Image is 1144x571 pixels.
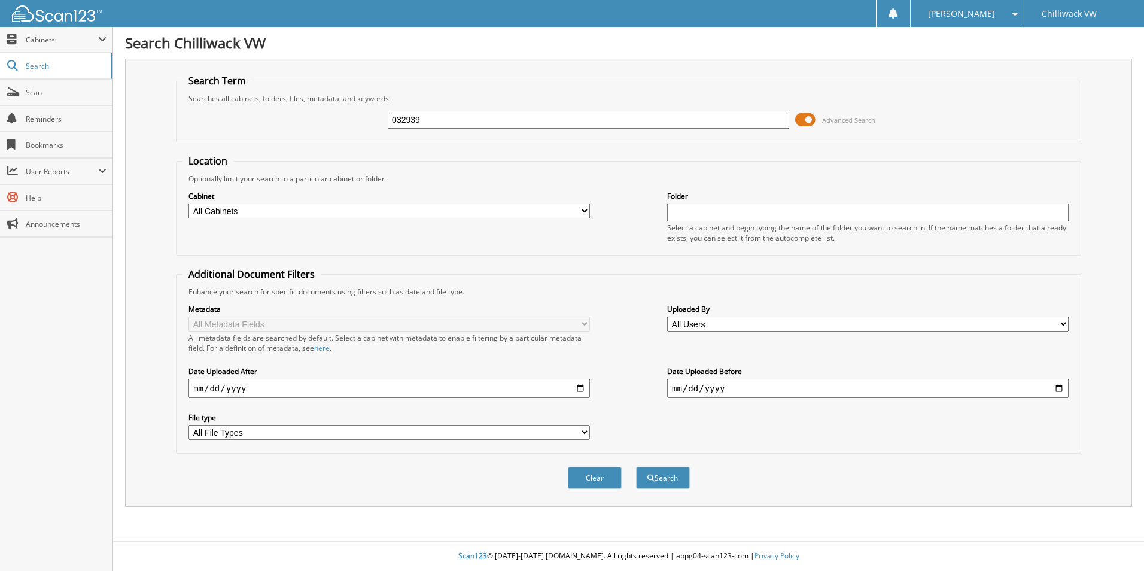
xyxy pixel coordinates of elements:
[667,366,1069,376] label: Date Uploaded Before
[458,551,487,561] span: Scan123
[636,467,690,489] button: Search
[822,116,875,124] span: Advanced Search
[314,343,330,353] a: here
[26,87,107,98] span: Scan
[26,114,107,124] span: Reminders
[667,379,1069,398] input: end
[928,10,995,17] span: [PERSON_NAME]
[12,5,102,22] img: scan123-logo-white.svg
[182,287,1075,297] div: Enhance your search for specific documents using filters such as date and file type.
[113,542,1144,571] div: © [DATE]-[DATE] [DOMAIN_NAME]. All rights reserved | appg04-scan123-com |
[26,193,107,203] span: Help
[188,191,590,201] label: Cabinet
[667,191,1069,201] label: Folder
[182,93,1075,104] div: Searches all cabinets, folders, files, metadata, and keywords
[182,74,252,87] legend: Search Term
[26,140,107,150] span: Bookmarks
[188,379,590,398] input: start
[1042,10,1097,17] span: Chilliwack VW
[667,223,1069,243] div: Select a cabinet and begin typing the name of the folder you want to search in. If the name match...
[188,304,590,314] label: Metadata
[667,304,1069,314] label: Uploaded By
[26,61,105,71] span: Search
[188,366,590,376] label: Date Uploaded After
[26,166,98,177] span: User Reports
[182,154,233,168] legend: Location
[26,35,98,45] span: Cabinets
[188,333,590,353] div: All metadata fields are searched by default. Select a cabinet with metadata to enable filtering b...
[182,174,1075,184] div: Optionally limit your search to a particular cabinet or folder
[754,551,799,561] a: Privacy Policy
[125,33,1132,53] h1: Search Chilliwack VW
[188,412,590,423] label: File type
[1084,514,1144,571] iframe: Chat Widget
[182,268,321,281] legend: Additional Document Filters
[26,219,107,229] span: Announcements
[568,467,622,489] button: Clear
